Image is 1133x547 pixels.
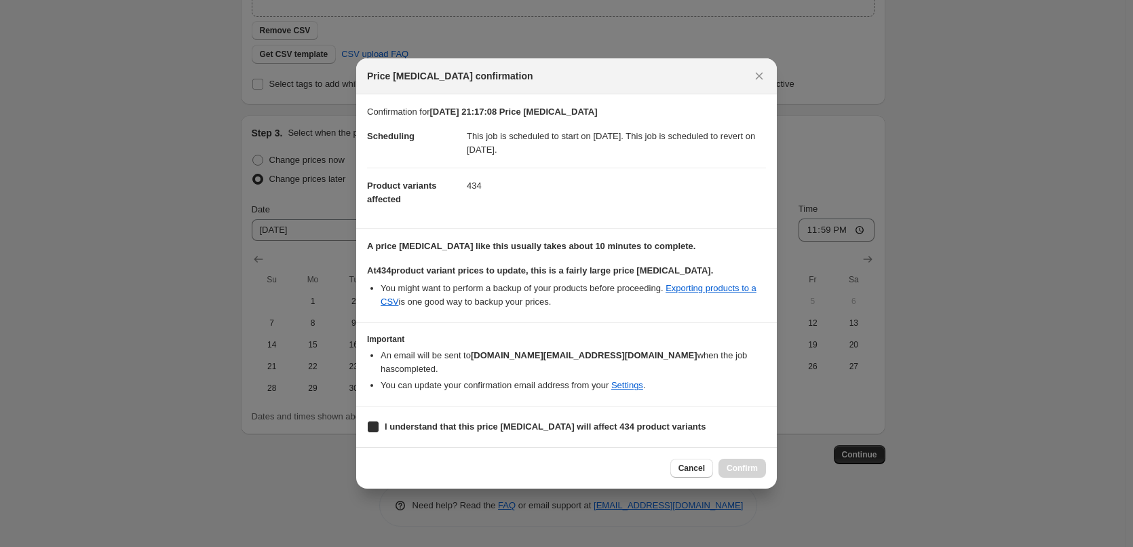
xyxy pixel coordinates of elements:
[611,380,643,390] a: Settings
[367,265,713,276] b: At 434 product variant prices to update, this is a fairly large price [MEDICAL_DATA].
[381,283,756,307] a: Exporting products to a CSV
[467,168,766,204] dd: 434
[367,105,766,119] p: Confirmation for
[367,131,415,141] span: Scheduling
[381,379,766,392] li: You can update your confirmation email address from your .
[381,349,766,376] li: An email will be sent to when the job has completed .
[678,463,705,474] span: Cancel
[467,119,766,168] dd: This job is scheduled to start on [DATE]. This job is scheduled to revert on [DATE].
[367,241,695,251] b: A price [MEDICAL_DATA] like this usually takes about 10 minutes to complete.
[670,459,713,478] button: Cancel
[429,107,597,117] b: [DATE] 21:17:08 Price [MEDICAL_DATA]
[385,421,706,432] b: I understand that this price [MEDICAL_DATA] will affect 434 product variants
[471,350,697,360] b: [DOMAIN_NAME][EMAIL_ADDRESS][DOMAIN_NAME]
[367,334,766,345] h3: Important
[381,282,766,309] li: You might want to perform a backup of your products before proceeding. is one good way to backup ...
[367,181,437,204] span: Product variants affected
[750,67,769,86] button: Close
[367,69,533,83] span: Price [MEDICAL_DATA] confirmation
